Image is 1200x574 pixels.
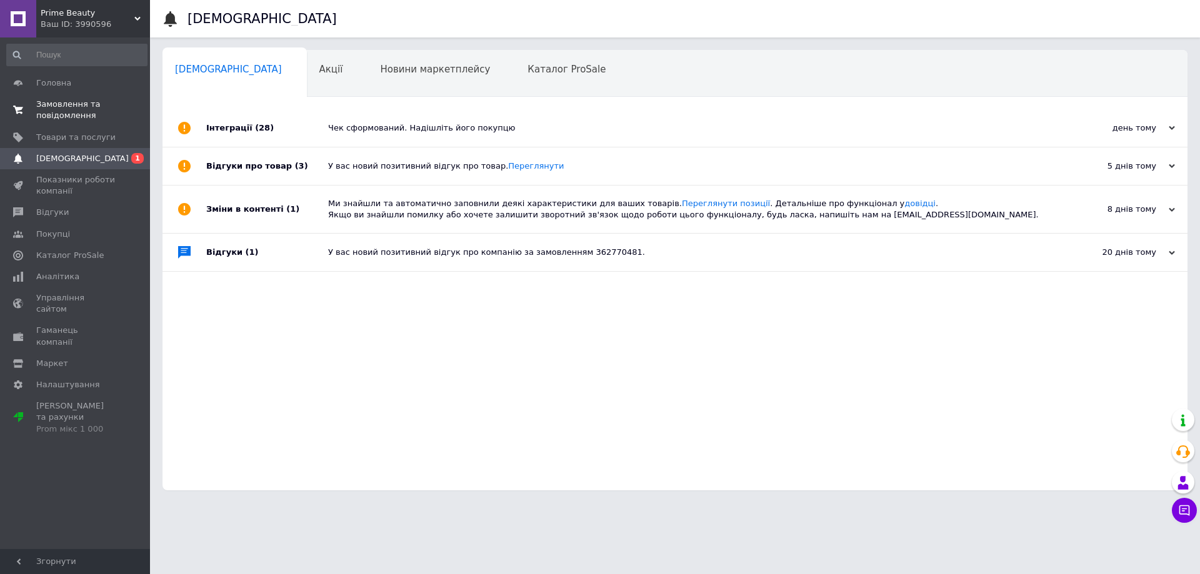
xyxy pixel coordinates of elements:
span: (1) [286,204,299,214]
button: Чат з покупцем [1172,498,1197,523]
span: Prime Beauty [41,7,134,19]
span: Акції [319,64,343,75]
div: Інтеграції [206,109,328,147]
div: У вас новий позитивний відгук про товар. [328,161,1050,172]
div: Відгуки про товар [206,147,328,185]
div: 5 днів тому [1050,161,1175,172]
span: Відгуки [36,207,69,218]
input: Пошук [6,44,147,66]
div: Ми знайшли та автоматично заповнили деякі характеристики для ваших товарів. . Детальніше про функ... [328,198,1050,220]
span: (1) [246,247,259,257]
span: Замовлення та повідомлення [36,99,116,121]
span: [DEMOGRAPHIC_DATA] [36,153,129,164]
span: Показники роботи компанії [36,174,116,197]
span: (28) [255,123,274,132]
div: 20 днів тому [1050,247,1175,258]
span: [DEMOGRAPHIC_DATA] [175,64,282,75]
div: У вас новий позитивний відгук про компанію за замовленням 362770481. [328,247,1050,258]
span: Новини маркетплейсу [380,64,490,75]
div: день тому [1050,122,1175,134]
span: Управління сайтом [36,292,116,315]
span: Налаштування [36,379,100,390]
div: Prom мікс 1 000 [36,423,116,435]
span: Гаманець компанії [36,325,116,347]
span: (3) [295,161,308,171]
div: Чек сформований. Надішліть його покупцю [328,122,1050,134]
a: довідці [904,199,936,208]
span: [PERSON_NAME] та рахунки [36,400,116,435]
span: Головна [36,77,71,89]
span: Каталог ProSale [36,250,104,261]
div: Зміни в контенті [206,186,328,233]
div: Відгуки [206,234,328,271]
h1: [DEMOGRAPHIC_DATA] [187,11,337,26]
span: Покупці [36,229,70,240]
div: Ваш ID: 3990596 [41,19,150,30]
span: Товари та послуги [36,132,116,143]
div: 8 днів тому [1050,204,1175,215]
span: 1 [131,153,144,164]
a: Переглянути [508,161,564,171]
a: Переглянути позиції [682,199,770,208]
span: Аналітика [36,271,79,282]
span: Маркет [36,358,68,369]
span: Каталог ProSale [527,64,606,75]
